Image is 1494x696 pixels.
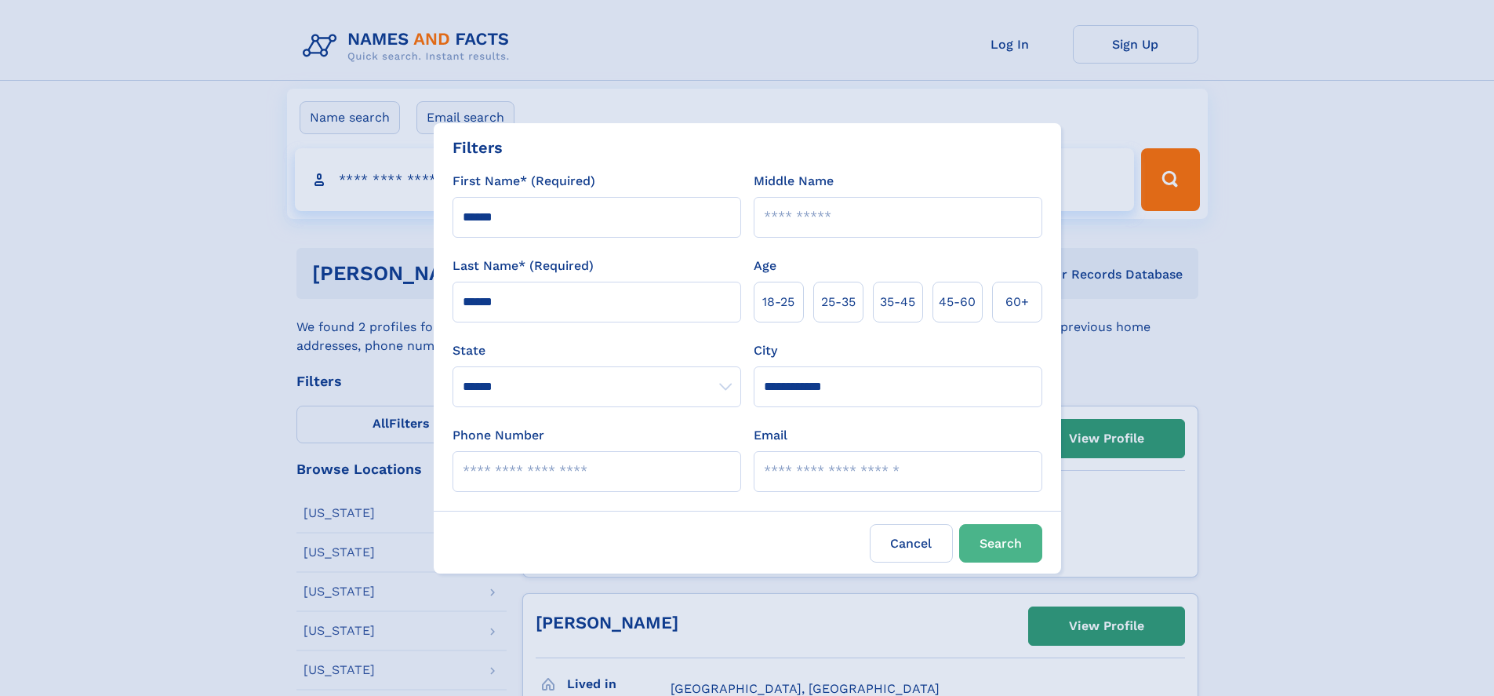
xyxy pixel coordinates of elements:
[754,172,834,191] label: Middle Name
[1005,293,1029,312] span: 60+
[939,293,976,312] span: 45‑60
[762,293,794,312] span: 18‑25
[453,341,741,360] label: State
[453,257,594,275] label: Last Name* (Required)
[754,426,787,445] label: Email
[453,172,595,191] label: First Name* (Required)
[870,524,953,563] label: Cancel
[453,136,503,159] div: Filters
[754,257,776,275] label: Age
[453,426,544,445] label: Phone Number
[754,341,777,360] label: City
[880,293,915,312] span: 35‑45
[821,293,856,312] span: 25‑35
[959,524,1042,563] button: Search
